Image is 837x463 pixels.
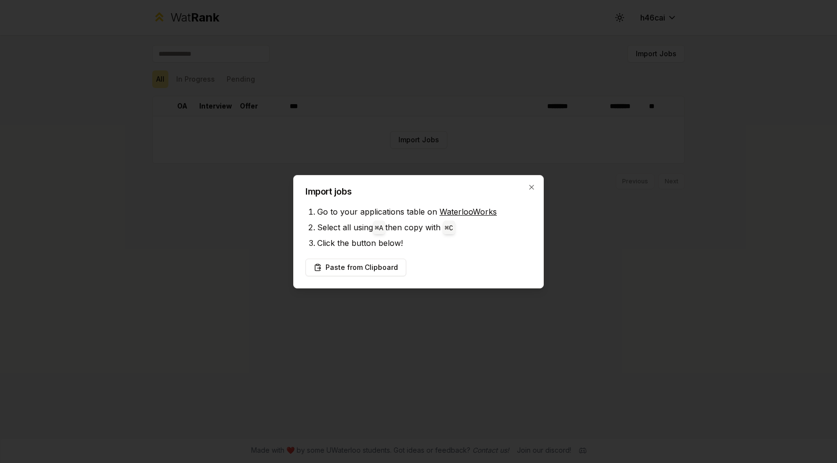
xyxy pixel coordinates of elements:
code: ⌘ A [375,224,383,232]
li: Click the button below! [317,235,532,251]
li: Go to your applications table on [317,204,532,220]
code: ⌘ C [445,224,453,232]
h2: Import jobs [305,187,532,196]
a: WaterlooWorks [440,207,497,217]
li: Select all using then copy with [317,220,532,235]
button: Paste from Clipboard [305,259,406,276]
